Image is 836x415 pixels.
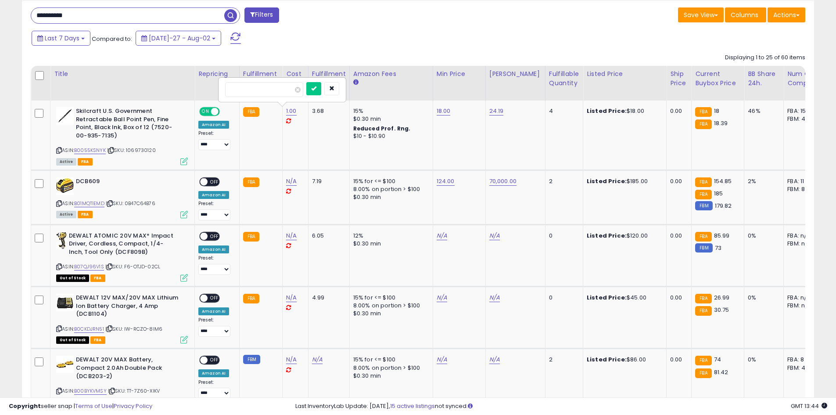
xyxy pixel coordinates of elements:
div: 2 [549,356,576,364]
small: FBA [243,177,259,187]
a: B0055KSNYK [74,147,106,154]
div: Preset: [198,317,233,337]
a: N/A [437,293,447,302]
div: Fulfillable Quantity [549,69,579,88]
div: 8.00% on portion > $100 [353,302,426,310]
b: Listed Price: [587,293,627,302]
a: N/A [437,231,447,240]
button: Save View [678,7,724,22]
div: Listed Price [587,69,663,79]
a: B0CKDJRN51 [74,325,104,333]
span: Columns [731,11,758,19]
div: 0.00 [670,294,685,302]
button: Last 7 Days [32,31,90,46]
a: N/A [286,177,297,186]
div: $45.00 [587,294,660,302]
b: DEWALT ATOMIC 20V MAX* Impact Driver, Cordless, Compact, 1/4-Inch, Tool Only (DCF809B) [69,232,176,259]
small: FBA [243,232,259,242]
div: $0.30 min [353,115,426,123]
span: | SKU: F6-OTJD-02CL [105,263,160,270]
div: 3.68 [312,107,343,115]
span: OFF [208,178,222,186]
button: Actions [768,7,805,22]
small: FBA [695,119,711,129]
b: Listed Price: [587,231,627,240]
small: FBA [695,294,711,303]
a: B00BYKVMSY [74,387,107,395]
div: Current Buybox Price [695,69,740,88]
div: 6.05 [312,232,343,240]
div: Num of Comp. [787,69,819,88]
img: 41nRh20U3NL._SL40_.jpg [56,356,74,373]
img: 41H9TAAK5QL._SL40_.jpg [56,177,74,195]
span: ON [200,108,211,115]
b: Listed Price: [587,107,627,115]
span: FBA [78,158,93,166]
small: FBA [243,294,259,303]
div: 12% [353,232,426,240]
b: DEWALT 20V MAX Battery, Compact 2.0Ah Double Pack (DCB203-2) [76,356,183,383]
div: 15% for <= $100 [353,177,426,185]
div: 46% [748,107,777,115]
div: FBA: 8 [787,356,816,364]
div: 4.99 [312,294,343,302]
span: All listings currently available for purchase on Amazon [56,158,76,166]
a: 124.00 [437,177,455,186]
div: $0.30 min [353,193,426,201]
div: 0% [748,356,777,364]
div: 8.00% on portion > $100 [353,185,426,193]
b: Listed Price: [587,355,627,364]
div: [PERSON_NAME] [489,69,542,79]
span: 179.82 [715,202,732,210]
span: | SKU: IW-RCZO-8IM6 [105,325,162,332]
div: ASIN: [56,107,188,164]
span: FBA [90,336,105,344]
div: 0 [549,232,576,240]
div: 15% [353,107,426,115]
div: $86.00 [587,356,660,364]
span: 26.99 [714,293,730,302]
a: 1.00 [286,107,297,115]
div: 15% for <= $100 [353,294,426,302]
b: DEWALT 12V MAX/20V MAX Lithium Ion Battery Charger, 4 Amp (DCB1104) [76,294,183,321]
a: N/A [489,231,500,240]
a: 24.19 [489,107,504,115]
a: Terms of Use [75,402,112,410]
div: FBA: n/a [787,294,816,302]
span: | SKU: 1069730120 [107,147,156,154]
div: 0% [748,232,777,240]
span: OFF [208,357,222,364]
span: 185 [714,189,723,198]
span: | SKU: TT-7Z60-XIKV [108,387,160,394]
div: Cost [286,69,305,79]
small: FBA [695,368,711,378]
span: OFF [208,232,222,240]
div: Displaying 1 to 25 of 60 items [725,54,805,62]
div: 0.00 [670,232,685,240]
button: [DATE]-27 - Aug-02 [136,31,221,46]
div: 2% [748,177,777,185]
span: 154.85 [714,177,732,185]
a: N/A [286,231,297,240]
div: ASIN: [56,232,188,281]
a: N/A [286,293,297,302]
span: 73 [715,244,721,252]
small: Amazon Fees. [353,79,359,87]
div: Amazon AI [198,307,229,315]
div: 0.00 [670,107,685,115]
img: 21olF4liEzL._SL40_.jpg [56,107,74,125]
div: $0.30 min [353,240,426,248]
span: All listings that are currently out of stock and unavailable for purchase on Amazon [56,336,89,344]
small: FBA [243,107,259,117]
div: FBM: n/a [787,240,816,248]
strong: Copyright [9,402,41,410]
div: Amazon AI [198,121,229,129]
div: FBM: 8 [787,185,816,193]
img: 41J-VkbiJKL._SL40_.jpg [56,232,67,249]
a: 15 active listings [390,402,435,410]
a: Privacy Policy [114,402,152,410]
a: B01MQTIEMD [74,200,104,207]
div: FBM: 4 [787,364,816,372]
a: 18.00 [437,107,451,115]
div: FBM: n/a [787,302,816,310]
